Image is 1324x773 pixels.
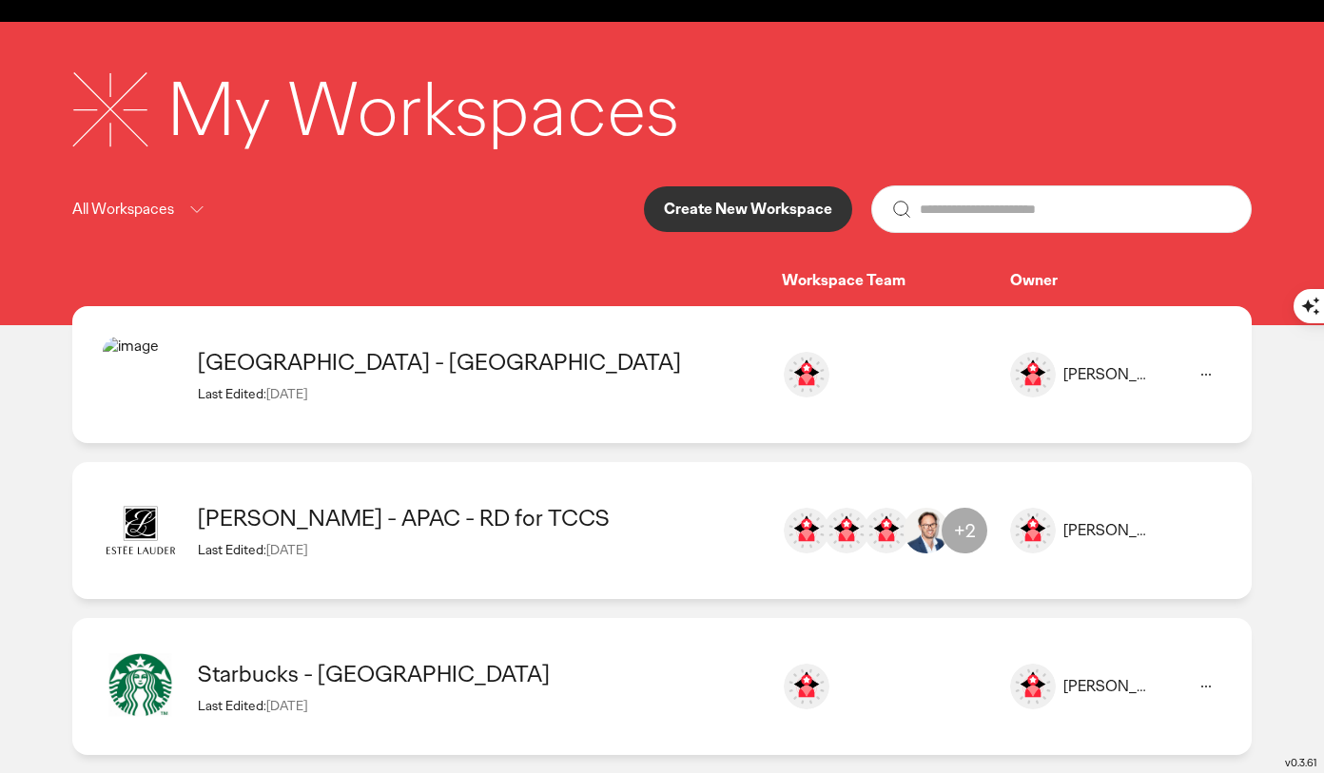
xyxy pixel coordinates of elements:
[1063,521,1153,541] div: [PERSON_NAME]
[824,508,869,553] img: genevieve.tan@ogilvy.com
[198,697,763,714] div: Last Edited:
[904,508,949,553] img: jason.davey@ogilvy.com
[784,664,829,709] img: ana.contreras@ogilvy.com
[266,697,307,714] span: [DATE]
[1010,664,1056,709] img: image
[1063,365,1153,385] div: [PERSON_NAME]
[784,352,829,397] img: ana.contreras@ogilvy.com
[1063,677,1153,697] div: [PERSON_NAME]
[784,508,829,553] img: eugene.lai@ogilvy.com
[942,508,987,553] div: +2
[1010,352,1056,397] img: image
[103,648,179,725] img: image
[198,347,763,377] div: Philadelphia - Mexico
[266,541,307,558] span: [DATE]
[664,202,832,217] p: Create New Workspace
[198,385,763,402] div: Last Edited:
[1010,271,1221,291] div: Owner
[167,60,679,159] div: My Workspaces
[198,541,763,558] div: Last Edited:
[1010,508,1056,553] img: image
[198,503,763,532] div: Estee Lauder - APAC - RD for TCCS
[72,198,174,222] p: All Workspaces
[864,508,909,553] img: genevieve.tan@verticurl.com
[103,493,179,569] img: image
[103,337,179,413] img: image
[266,385,307,402] span: [DATE]
[644,186,852,232] button: Create New Workspace
[782,271,1010,291] div: Workspace Team
[198,659,763,688] div: Starbucks - Mexico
